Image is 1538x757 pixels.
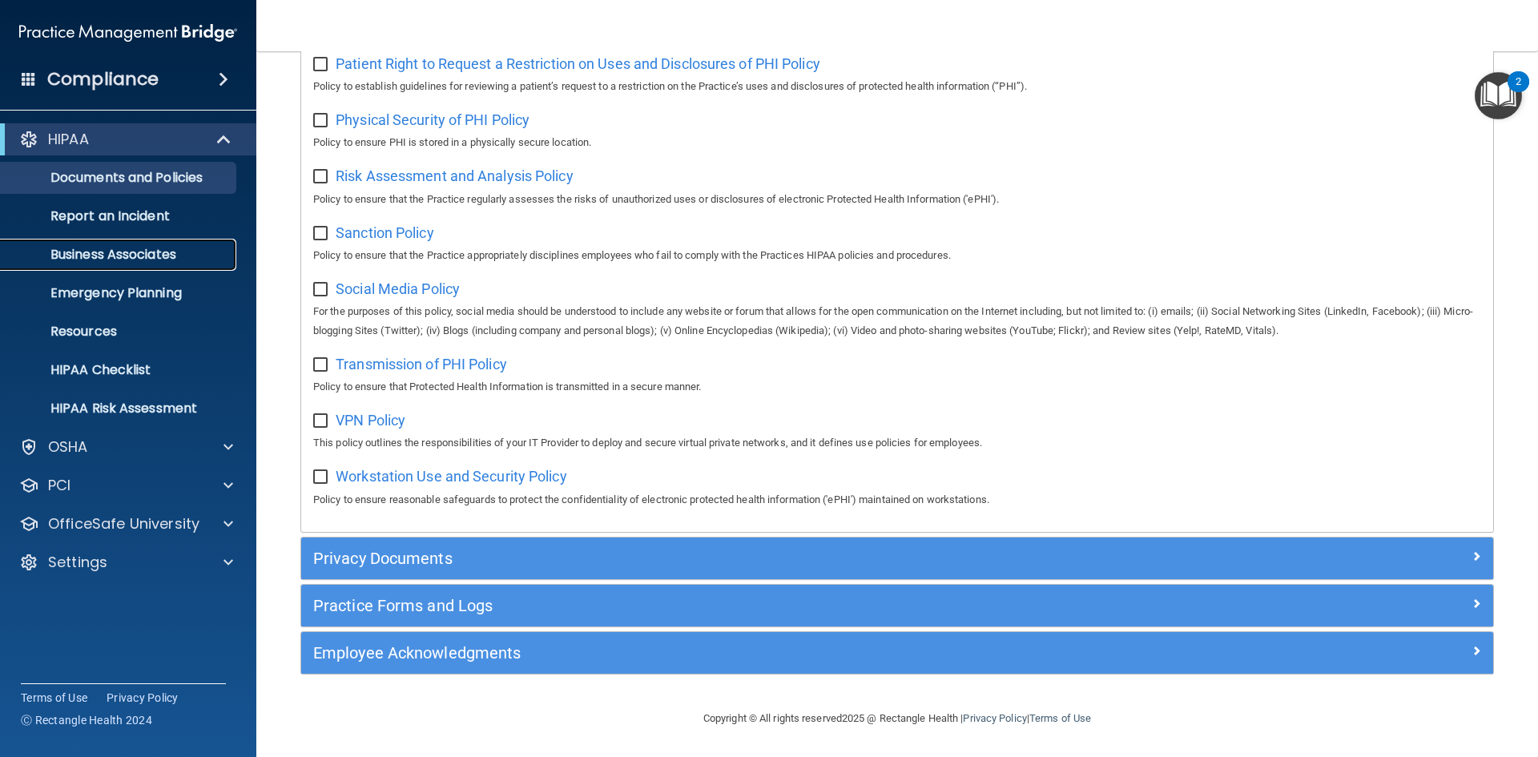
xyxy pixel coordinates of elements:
span: Social Media Policy [336,280,460,297]
a: OfficeSafe University [19,514,233,534]
p: Business Associates [10,247,229,263]
iframe: Drift Widget Chat Controller [1458,646,1519,707]
p: Documents and Policies [10,170,229,186]
p: Policy to ensure reasonable safeguards to protect the confidentiality of electronic protected hea... [313,490,1481,509]
p: For the purposes of this policy, social media should be understood to include any website or foru... [313,302,1481,340]
a: Terms of Use [21,690,87,706]
span: Risk Assessment and Analysis Policy [336,167,574,184]
p: OfficeSafe University [48,514,199,534]
a: Privacy Policy [963,712,1026,724]
a: Employee Acknowledgments [313,640,1481,666]
p: Report an Incident [10,208,229,224]
a: Practice Forms and Logs [313,593,1481,618]
p: Policy to establish guidelines for reviewing a patient’s request to a restriction on the Practice... [313,77,1481,96]
p: HIPAA [48,130,89,149]
p: HIPAA Risk Assessment [10,401,229,417]
h5: Practice Forms and Logs [313,597,1183,614]
p: Policy to ensure that Protected Health Information is transmitted in a secure manner. [313,377,1481,397]
a: Terms of Use [1029,712,1091,724]
span: VPN Policy [336,412,405,429]
a: Privacy Policy [107,690,179,706]
p: Policy to ensure PHI is stored in a physically secure location. [313,133,1481,152]
a: Settings [19,553,233,572]
h5: Privacy Documents [313,550,1183,567]
p: This policy outlines the responsibilities of your IT Provider to deploy and secure virtual privat... [313,433,1481,453]
h4: Compliance [47,68,159,91]
span: Workstation Use and Security Policy [336,468,567,485]
span: Patient Right to Request a Restriction on Uses and Disclosures of PHI Policy [336,55,820,72]
p: Emergency Planning [10,285,229,301]
a: Privacy Documents [313,546,1481,571]
p: PCI [48,476,70,495]
p: Resources [10,324,229,340]
p: Policy to ensure that the Practice appropriately disciplines employees who fail to comply with th... [313,246,1481,265]
button: Open Resource Center, 2 new notifications [1475,72,1522,119]
p: HIPAA Checklist [10,362,229,378]
p: OSHA [48,437,88,457]
a: HIPAA [19,130,232,149]
img: PMB logo [19,17,237,49]
div: Copyright © All rights reserved 2025 @ Rectangle Health | | [605,693,1190,744]
span: Physical Security of PHI Policy [336,111,529,128]
p: Settings [48,553,107,572]
a: OSHA [19,437,233,457]
p: Policy to ensure that the Practice regularly assesses the risks of unauthorized uses or disclosur... [313,190,1481,209]
span: Sanction Policy [336,224,434,241]
h5: Employee Acknowledgments [313,644,1183,662]
span: Transmission of PHI Policy [336,356,507,372]
div: 2 [1516,82,1521,103]
a: PCI [19,476,233,495]
span: Ⓒ Rectangle Health 2024 [21,712,152,728]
